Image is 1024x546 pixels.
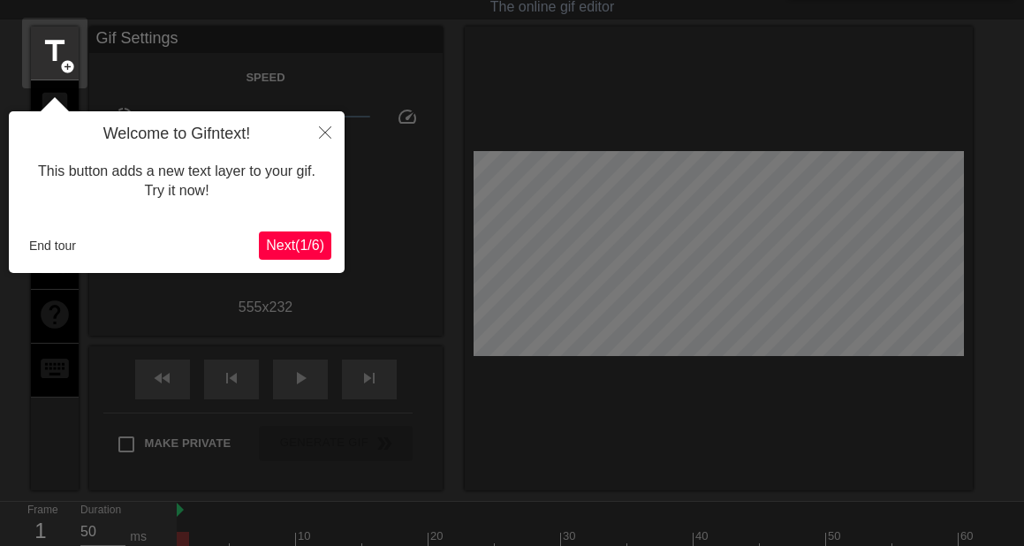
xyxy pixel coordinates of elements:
[22,125,331,144] h4: Welcome to Gifntext!
[22,232,83,259] button: End tour
[22,144,331,219] div: This button adds a new text layer to your gif. Try it now!
[306,111,345,152] button: Close
[259,231,331,260] button: Next
[266,238,324,253] span: Next ( 1 / 6 )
